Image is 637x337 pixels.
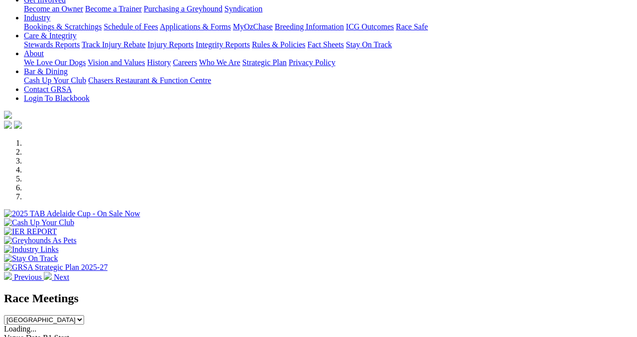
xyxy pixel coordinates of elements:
img: twitter.svg [14,121,22,129]
a: ICG Outcomes [346,22,394,31]
a: Cash Up Your Club [24,76,86,84]
div: Bar & Dining [24,76,633,85]
a: Rules & Policies [252,40,306,49]
a: Stewards Reports [24,40,80,49]
a: Bar & Dining [24,67,68,76]
img: 2025 TAB Adelaide Cup - On Sale Now [4,209,140,218]
span: Next [54,273,69,281]
a: Careers [173,58,197,67]
a: Login To Blackbook [24,94,90,102]
a: Fact Sheets [308,40,344,49]
span: Loading... [4,325,36,333]
a: About [24,49,44,58]
a: Track Injury Rebate [82,40,145,49]
a: Stay On Track [346,40,392,49]
a: Applications & Forms [160,22,231,31]
span: Previous [14,273,42,281]
a: Injury Reports [147,40,194,49]
a: MyOzChase [233,22,273,31]
img: IER REPORT [4,227,57,236]
a: Care & Integrity [24,31,77,40]
div: About [24,58,633,67]
div: Industry [24,22,633,31]
div: Get Involved [24,4,633,13]
a: Integrity Reports [196,40,250,49]
a: Privacy Policy [289,58,335,67]
a: Vision and Values [88,58,145,67]
a: We Love Our Dogs [24,58,86,67]
a: Syndication [224,4,262,13]
img: facebook.svg [4,121,12,129]
a: History [147,58,171,67]
a: Breeding Information [275,22,344,31]
h2: Race Meetings [4,292,633,305]
img: chevron-left-pager-white.svg [4,272,12,280]
a: Bookings & Scratchings [24,22,102,31]
div: Care & Integrity [24,40,633,49]
a: Become a Trainer [85,4,142,13]
img: Industry Links [4,245,59,254]
a: Schedule of Fees [104,22,158,31]
img: logo-grsa-white.png [4,111,12,119]
a: Who We Are [199,58,240,67]
a: Industry [24,13,50,22]
img: Cash Up Your Club [4,218,74,227]
a: Contact GRSA [24,85,72,93]
a: Strategic Plan [242,58,287,67]
img: Greyhounds As Pets [4,236,77,245]
img: chevron-right-pager-white.svg [44,272,52,280]
a: Become an Owner [24,4,83,13]
a: Race Safe [396,22,427,31]
img: GRSA Strategic Plan 2025-27 [4,263,107,272]
a: Purchasing a Greyhound [144,4,222,13]
a: Previous [4,273,44,281]
img: Stay On Track [4,254,58,263]
a: Next [44,273,69,281]
a: Chasers Restaurant & Function Centre [88,76,211,84]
